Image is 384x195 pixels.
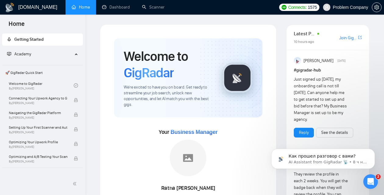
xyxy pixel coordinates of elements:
[294,57,301,64] img: Anisuzzaman Khan
[14,51,31,57] span: Academy
[372,5,382,10] a: setting
[7,52,11,56] span: fund-projection-screen
[262,136,384,179] iframe: Intercom notifications сообщение
[124,48,212,81] h1: Welcome to
[3,169,82,181] span: 👑 Agency Success with GigRadar
[376,174,381,179] span: 2
[337,58,346,64] span: [DATE]
[124,64,174,81] span: GigRadar
[294,30,315,37] span: Latest Posts from the GigRadar Community
[9,139,67,145] span: Optimizing Your Upwork Profile
[124,85,212,108] span: We're excited to have you on board. Get ready to streamline your job search, unlock new opportuni...
[5,3,15,12] img: logo
[2,33,83,46] li: Getting Started
[72,5,90,10] a: homeHome
[73,181,79,187] span: double-left
[321,129,348,136] a: See the details
[74,142,78,146] span: lock
[358,35,362,40] a: export
[143,183,233,193] div: Ratna [PERSON_NAME]
[9,154,67,160] span: Optimizing and A/B Testing Your Scanner for Better Results
[9,116,67,120] span: By [PERSON_NAME]
[9,124,67,131] span: Setting Up Your First Scanner and Auto-Bidder
[9,110,67,116] span: Navigating the GigRadar Platform
[74,127,78,131] span: lock
[294,128,314,138] button: Reply
[363,174,378,189] iframe: Intercom live chat
[7,37,11,41] span: rocket
[7,51,31,57] span: Academy
[3,67,82,79] span: 🚀 GigRadar Quick Start
[74,113,78,117] span: lock
[372,5,381,10] span: setting
[9,101,67,105] span: By [PERSON_NAME]
[9,160,67,163] span: By [PERSON_NAME]
[74,83,78,88] span: check-circle
[308,4,317,11] span: 1575
[288,4,307,11] span: Connects:
[282,5,286,10] img: upwork-logo.png
[372,2,382,12] button: setting
[9,79,74,92] a: Welcome to GigRadarBy[PERSON_NAME]
[339,35,357,41] a: Join GigRadar Slack Community
[222,63,253,93] img: gigradar-logo.png
[4,19,30,32] span: Home
[9,131,67,134] span: By [PERSON_NAME]
[170,129,217,135] span: Business Manager
[142,5,165,10] a: searchScanner
[325,5,329,9] span: user
[102,5,130,10] a: dashboardDashboard
[9,145,67,149] span: By [PERSON_NAME]
[294,40,314,44] span: 10 hours ago
[159,129,218,135] span: Your
[14,37,44,42] span: Getting Started
[294,76,348,123] div: Just signed up [DATE], my onboarding call is not till [DATE]. Can anyone help me to get started t...
[9,95,67,101] span: Connecting Your Upwork Agency to GigRadar
[74,156,78,161] span: lock
[294,67,362,74] h1: # gigradar-hub
[299,129,309,136] a: Reply
[304,57,333,64] span: [PERSON_NAME]
[316,128,353,138] button: See the details
[170,140,206,176] img: placeholder.png
[74,98,78,102] span: lock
